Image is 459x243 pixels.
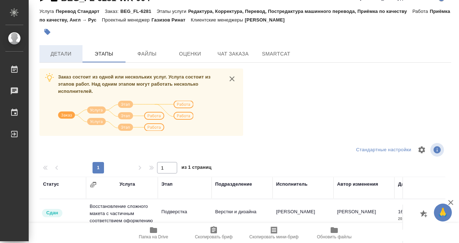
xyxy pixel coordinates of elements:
[123,223,184,243] button: Папка на Drive
[151,17,191,23] p: Газизов Ринат
[273,205,333,230] td: [PERSON_NAME]
[56,9,105,14] p: Перевод Стандарт
[216,49,250,58] span: Чат заказа
[39,24,55,40] button: Добавить тэг
[398,209,411,214] p: 16.09,
[195,234,232,239] span: Скопировать бриф
[43,181,59,188] div: Статус
[418,208,430,220] button: Добавить оценку
[188,9,412,14] p: Редактура, Корректура, Перевод, Постредактура машинного перевода, Приёмка по качеству
[90,181,97,188] button: Сгруппировать
[304,223,364,243] button: Обновить файлы
[249,234,298,239] span: Скопировать мини-бриф
[245,17,290,23] p: [PERSON_NAME]
[157,9,188,14] p: Этапы услуги
[212,205,273,230] td: Верстки и дизайна
[120,9,157,14] p: BEG_FL-6281
[398,181,427,188] div: Дата начала
[139,234,168,239] span: Папка на Drive
[227,73,237,84] button: close
[317,234,352,239] span: Обновить файлы
[430,143,445,157] span: Посмотреть информацию
[413,141,430,158] span: Настроить таблицу
[276,181,308,188] div: Исполнитель
[39,9,56,14] p: Услуга
[87,49,121,58] span: Этапы
[191,17,245,23] p: Клиентские менеджеры
[161,181,172,188] div: Этап
[102,17,151,23] p: Проектный менеджер
[105,9,120,14] p: Заказ:
[437,205,449,220] span: 🙏
[215,181,252,188] div: Подразделение
[46,209,58,216] p: Сдан
[184,223,244,243] button: Скопировать бриф
[244,223,304,243] button: Скопировать мини-бриф
[412,9,430,14] p: Работа
[337,181,378,188] div: Автор изменения
[119,181,135,188] div: Услуга
[86,199,158,235] td: Восстановление сложного макета с частичным соответствием оформлению оригинала Не указан
[354,144,413,156] div: split button
[181,163,212,173] span: из 1 страниц
[161,208,208,215] p: Подверстка
[58,74,210,94] span: Заказ состоит из одной или нескольких услуг. Услуга состоит из этапов работ. Над одним этапом мог...
[398,215,437,223] p: 2025
[130,49,164,58] span: Файлы
[333,205,394,230] td: [PERSON_NAME]
[434,204,452,221] button: 🙏
[173,49,207,58] span: Оценки
[259,49,293,58] span: SmartCat
[44,49,78,58] span: Детали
